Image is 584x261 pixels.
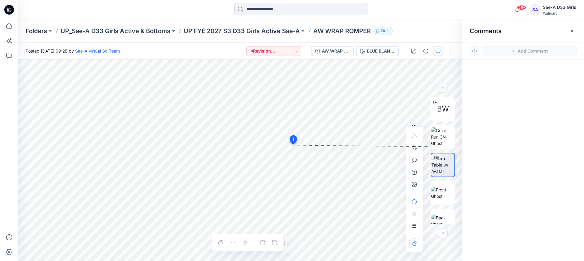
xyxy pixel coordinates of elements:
[421,46,431,56] button: Details
[517,5,526,10] span: 99+
[322,48,350,54] div: AW WRAP ROMPER_FULL COLORWAYS
[26,48,120,54] span: Posted [DATE] 09:28 by
[373,27,393,35] button: 74
[184,27,300,35] a: UP FYE 2027 S3 D33 Girls Active Sae-A
[530,4,541,15] div: SA
[431,127,455,146] img: Color Run 3/4 Ghost
[431,155,454,174] img: Turn Table w/ Avatar
[431,187,455,199] img: Front Ghost
[470,27,502,35] h2: Comments
[543,11,576,15] div: Walmart
[61,27,170,35] a: UP_Sae-A D33 Girls Active & Bottoms
[356,46,399,56] button: BLUE BLANKET
[543,4,576,11] div: Sae-A D33 Girls
[26,27,47,35] a: Folders
[431,215,455,227] img: Back Ghost
[381,28,385,34] p: 74
[75,48,120,53] a: Sae-A Virtual 3d Team
[311,46,354,56] button: AW WRAP ROMPER_FULL COLORWAYS
[367,48,395,54] div: BLUE BLANKET
[437,104,449,115] span: BW
[313,27,371,35] p: AW WRAP ROMPER
[482,46,577,56] button: Add Comment
[293,137,294,143] span: 1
